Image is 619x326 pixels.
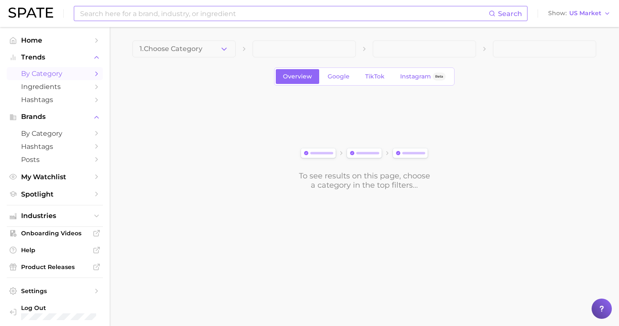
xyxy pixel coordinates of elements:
[7,110,103,123] button: Brands
[7,140,103,153] a: Hashtags
[7,170,103,183] a: My Watchlist
[7,285,103,297] a: Settings
[21,36,89,44] span: Home
[400,73,431,80] span: Instagram
[320,69,357,84] a: Google
[21,304,96,312] span: Log Out
[21,173,89,181] span: My Watchlist
[393,69,453,84] a: InstagramBeta
[7,188,103,201] a: Spotlight
[298,171,431,190] div: To see results on this page, choose a category in the top filters...
[7,153,103,166] a: Posts
[7,93,103,106] a: Hashtags
[7,227,103,240] a: Onboarding Videos
[435,73,443,80] span: Beta
[328,73,350,80] span: Google
[21,83,89,91] span: Ingredients
[546,8,613,19] button: ShowUS Market
[21,156,89,164] span: Posts
[283,73,312,80] span: Overview
[79,6,489,21] input: Search here for a brand, industry, or ingredient
[358,69,392,84] a: TikTok
[276,69,319,84] a: Overview
[140,45,202,53] span: 1. Choose Category
[7,244,103,256] a: Help
[7,67,103,80] a: by Category
[8,8,53,18] img: SPATE
[7,127,103,140] a: by Category
[21,229,89,237] span: Onboarding Videos
[21,190,89,198] span: Spotlight
[498,10,522,18] span: Search
[7,51,103,64] button: Trends
[569,11,601,16] span: US Market
[7,302,103,323] a: Log out. Currently logged in with e-mail alyssa@spate.nyc.
[21,70,89,78] span: by Category
[132,40,236,57] button: 1.Choose Category
[21,143,89,151] span: Hashtags
[7,210,103,222] button: Industries
[21,113,89,121] span: Brands
[21,287,89,295] span: Settings
[7,34,103,47] a: Home
[21,96,89,104] span: Hashtags
[21,129,89,137] span: by Category
[7,261,103,273] a: Product Releases
[365,73,385,80] span: TikTok
[7,80,103,93] a: Ingredients
[298,146,431,161] img: svg%3e
[548,11,567,16] span: Show
[21,246,89,254] span: Help
[21,263,89,271] span: Product Releases
[21,54,89,61] span: Trends
[21,212,89,220] span: Industries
